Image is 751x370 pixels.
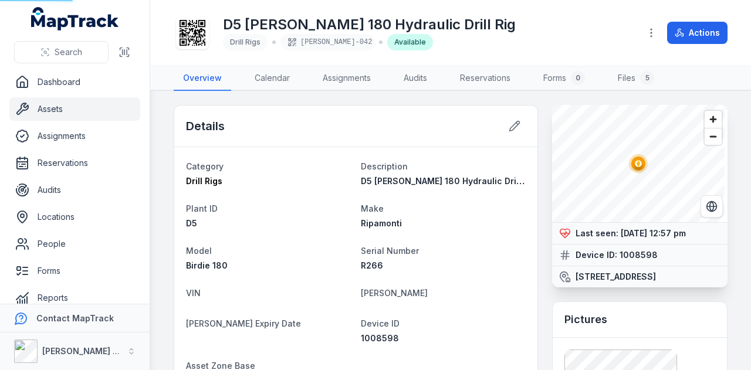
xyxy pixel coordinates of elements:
[9,205,140,229] a: Locations
[576,228,618,239] strong: Last seen:
[361,318,400,328] span: Device ID
[620,249,658,261] strong: 1008598
[534,66,594,91] a: Forms0
[36,313,114,323] strong: Contact MapTrack
[361,333,399,343] span: 1008598
[361,246,419,256] span: Serial Number
[186,318,301,328] span: [PERSON_NAME] Expiry Date
[174,66,231,91] a: Overview
[245,66,299,91] a: Calendar
[186,161,224,171] span: Category
[14,41,109,63] button: Search
[42,346,138,356] strong: [PERSON_NAME] Group
[9,286,140,310] a: Reports
[667,22,728,44] button: Actions
[571,71,585,85] div: 0
[387,34,433,50] div: Available
[361,161,408,171] span: Description
[31,7,119,30] a: MapTrack
[186,203,218,213] span: Plant ID
[361,203,384,213] span: Make
[223,15,516,34] h1: D5 [PERSON_NAME] 180 Hydraulic Drill Rig
[361,218,402,228] span: Ripamonti
[394,66,437,91] a: Audits
[9,151,140,175] a: Reservations
[9,97,140,121] a: Assets
[621,228,686,238] time: 03/09/2025, 12:57:57 pm
[361,260,383,270] span: R266
[552,105,725,222] canvas: Map
[621,228,686,238] span: [DATE] 12:57 pm
[186,288,201,298] span: VIN
[608,66,664,91] a: Files5
[576,249,617,261] strong: Device ID:
[9,178,140,202] a: Audits
[230,38,261,46] span: Drill Rigs
[55,46,82,58] span: Search
[576,271,656,283] strong: [STREET_ADDRESS]
[280,34,374,50] div: [PERSON_NAME]-042
[9,259,140,283] a: Forms
[9,124,140,148] a: Assignments
[9,70,140,94] a: Dashboard
[186,260,228,270] span: Birdie 180
[186,218,197,228] span: D5
[705,111,722,128] button: Zoom in
[9,232,140,256] a: People
[361,288,428,298] span: [PERSON_NAME]
[186,118,225,134] h2: Details
[186,176,222,186] span: Drill Rigs
[701,195,723,218] button: Switch to Satellite View
[640,71,654,85] div: 5
[564,311,607,328] h3: Pictures
[451,66,520,91] a: Reservations
[705,128,722,145] button: Zoom out
[313,66,380,91] a: Assignments
[361,176,536,186] span: D5 [PERSON_NAME] 180 Hydraulic Drill Rig
[186,246,212,256] span: Model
